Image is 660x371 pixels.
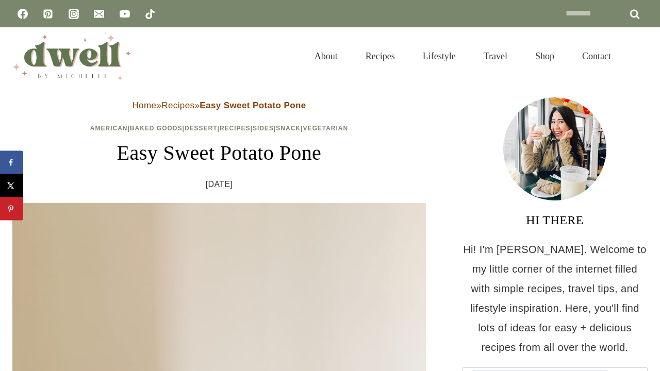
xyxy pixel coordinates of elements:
[200,100,306,110] strong: Easy Sweet Potato Pone
[521,38,568,74] a: Shop
[12,138,426,168] h1: Easy Sweet Potato Pone
[276,125,301,132] a: Snack
[114,4,135,24] a: YouTube
[38,4,58,24] a: Pinterest
[301,38,352,74] a: About
[568,38,625,74] a: Contact
[132,100,156,110] a: Home
[630,47,648,65] button: View Search Form
[140,4,160,24] a: TikTok
[90,125,348,132] span: | | | | | |
[185,125,218,132] a: Dessert
[462,211,648,229] h3: HI THERE
[130,125,183,132] a: Baked Goods
[220,125,251,132] a: Recipes
[470,38,521,74] a: Travel
[301,38,625,74] nav: Primary Navigation
[12,32,131,80] img: DWELL by michelle
[90,125,128,132] a: American
[409,38,470,74] a: Lifestyle
[462,240,648,357] p: Hi! I'm [PERSON_NAME]. Welcome to my little corner of the internet filled with simple recipes, tr...
[303,125,348,132] a: Vegetarian
[12,4,33,24] a: Facebook
[161,100,194,110] a: Recipes
[206,177,233,192] time: [DATE]
[63,4,84,24] a: Instagram
[132,100,306,110] span: » »
[253,125,274,132] a: Sides
[352,38,409,74] a: Recipes
[89,4,109,24] a: Email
